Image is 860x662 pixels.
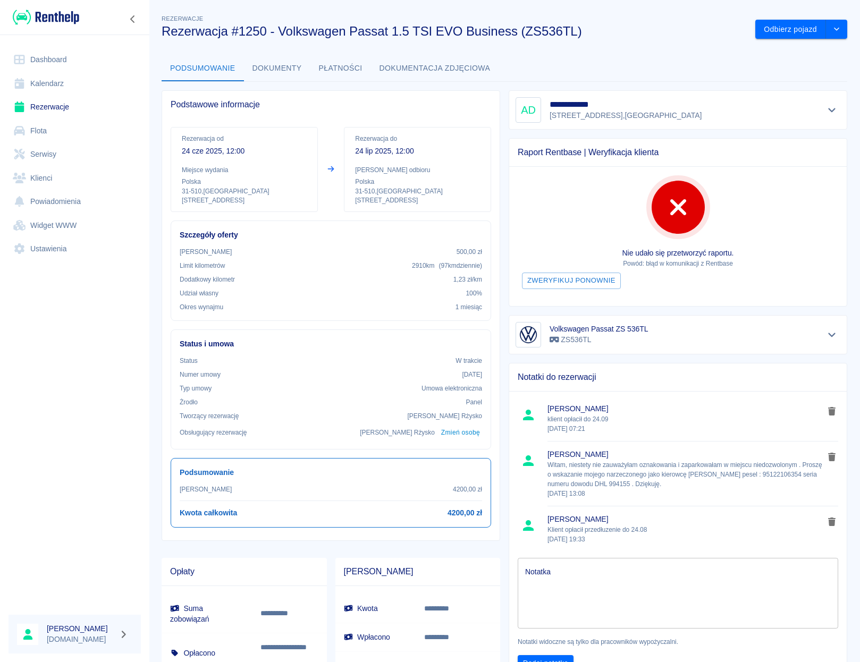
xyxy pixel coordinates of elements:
[371,56,499,81] button: Dokumentacja zdjęciowa
[547,424,824,434] p: [DATE] 07:21
[180,507,237,519] h6: Kwota całkowita
[9,119,141,143] a: Flota
[412,261,482,270] p: 2910 km
[823,103,841,117] button: Pokaż szczegóły
[125,12,141,26] button: Zwiń nawigację
[9,237,141,261] a: Ustawienia
[456,302,482,312] p: 1 miesiąc
[9,72,141,96] a: Kalendarz
[180,275,235,284] p: Dodatkowy kilometr
[516,97,541,123] div: AD
[550,110,702,121] p: [STREET_ADDRESS] , [GEOGRAPHIC_DATA]
[171,99,491,110] span: Podstawowe informacje
[518,259,838,268] p: Powód: błąd w komunikacji z Rentbase
[457,247,482,257] p: 500,00 zł
[547,514,824,525] span: [PERSON_NAME]
[180,370,221,379] p: Numer umowy
[180,356,198,366] p: Status
[180,288,218,298] p: Udział własny
[518,372,838,383] span: Notatki do rezerwacji
[355,177,480,186] p: Polska
[355,196,480,205] p: [STREET_ADDRESS]
[547,403,824,414] span: [PERSON_NAME]
[170,603,243,624] h6: Suma zobowiązań
[9,214,141,237] a: Widget WWW
[180,261,225,270] p: Limit kilometrów
[518,248,838,259] p: Nie udało się przetworzyć raportu.
[355,134,480,143] p: Rezerwacja do
[547,534,824,544] p: [DATE] 19:33
[456,356,482,366] p: W trakcie
[13,9,79,26] img: Renthelp logo
[9,166,141,190] a: Klienci
[518,324,539,345] img: Image
[344,632,408,642] h6: Wpłacono
[182,196,307,205] p: [STREET_ADDRESS]
[439,262,482,269] span: ( 97 km dziennie )
[550,324,648,334] h6: Volkswagen Passat ZS 536TL
[547,414,824,434] p: klient opłacił do 24.09
[180,485,232,494] p: [PERSON_NAME]
[522,273,621,289] button: Zweryfikuj ponownie
[824,450,840,464] button: delete note
[360,428,435,437] p: [PERSON_NAME] Rżysko
[162,15,203,22] span: Rezerwacje
[824,404,840,418] button: delete note
[823,327,841,342] button: Pokaż szczegóły
[162,24,747,39] h3: Rezerwacja #1250 - Volkswagen Passat 1.5 TSI EVO Business (ZS536TL)
[355,165,480,175] p: [PERSON_NAME] odbioru
[162,56,244,81] button: Podsumowanie
[421,384,482,393] p: Umowa elektroniczna
[180,428,247,437] p: Obsługujący rezerwację
[9,142,141,166] a: Serwisy
[453,275,482,284] p: 1,23 zł /km
[448,507,482,519] h6: 4200,00 zł
[550,334,648,345] p: ZS536TL
[180,384,212,393] p: Typ umowy
[462,370,482,379] p: [DATE]
[180,247,232,257] p: [PERSON_NAME]
[182,186,307,196] p: 31-510 , [GEOGRAPHIC_DATA]
[547,489,824,498] p: [DATE] 13:08
[344,566,492,577] span: [PERSON_NAME]
[355,146,480,157] p: 24 lip 2025, 12:00
[439,425,482,440] button: Zmień osobę
[182,165,307,175] p: Miejsce wydania
[9,95,141,119] a: Rezerwacje
[547,460,824,498] p: Witam, niestety nie zauważyłam oznakowania i zaparkowałam w miejscu niedozwolonym . Proszę o wska...
[310,56,371,81] button: Płatności
[182,134,307,143] p: Rezerwacja od
[453,485,482,494] p: 4200,00 zł
[180,338,482,350] h6: Status i umowa
[180,302,223,312] p: Okres wynajmu
[47,634,115,645] p: [DOMAIN_NAME]
[9,190,141,214] a: Powiadomienia
[547,525,824,544] p: Klient opłacił przedłuzenie do 24.08
[466,288,482,298] p: 100%
[170,566,318,577] span: Opłaty
[170,648,243,658] h6: Opłacono
[182,177,307,186] p: Polska
[9,9,79,26] a: Renthelp logo
[407,411,482,421] p: [PERSON_NAME] Rżysko
[344,603,408,614] h6: Kwota
[826,20,847,39] button: drop-down
[755,20,826,39] button: Odbierz pojazd
[518,637,838,647] p: Notatki widoczne są tylko dla pracowników wypożyczalni.
[182,146,307,157] p: 24 cze 2025, 12:00
[180,397,198,407] p: Żrodło
[180,467,482,478] h6: Podsumowanie
[244,56,310,81] button: Dokumenty
[355,186,480,196] p: 31-510 , [GEOGRAPHIC_DATA]
[547,449,824,460] span: [PERSON_NAME]
[180,230,482,241] h6: Szczegóły oferty
[180,411,239,421] p: Tworzący rezerwację
[824,515,840,529] button: delete note
[47,623,115,634] h6: [PERSON_NAME]
[9,48,141,72] a: Dashboard
[518,147,838,158] span: Raport Rentbase | Weryfikacja klienta
[466,397,483,407] p: Panel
